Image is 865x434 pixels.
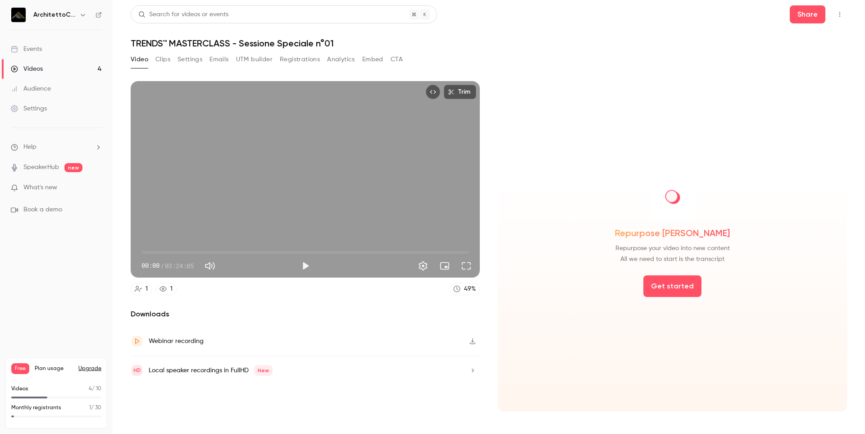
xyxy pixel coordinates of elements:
span: Plan usage [35,365,73,372]
span: New [254,365,273,376]
iframe: Noticeable Trigger [91,184,102,192]
button: Get started [643,275,701,297]
span: What's new [23,183,57,192]
span: 4 [89,386,92,392]
button: Embed [362,52,383,67]
button: Trim [444,85,476,99]
span: Free [11,363,29,374]
div: Search for videos or events [138,10,228,19]
span: Help [23,142,36,152]
a: 1 [131,283,152,295]
button: UTM builder [236,52,273,67]
button: Upgrade [78,365,101,372]
button: Registrations [280,52,320,67]
button: Embed video [426,85,440,99]
span: new [64,163,82,172]
div: Events [11,45,42,54]
h6: ArchitettoClub [33,10,76,19]
button: Settings [178,52,202,67]
h2: Downloads [131,309,480,320]
a: SpeakerHub [23,163,59,172]
div: 49 % [464,284,476,294]
button: Turn on miniplayer [436,257,454,275]
img: ArchitettoClub [11,8,26,22]
div: Settings [11,104,47,113]
span: 1 [89,405,91,411]
li: help-dropdown-opener [11,142,102,152]
div: 1 [170,284,173,294]
button: Clips [155,52,170,67]
button: CTA [391,52,403,67]
div: Videos [11,64,43,73]
button: Share [790,5,825,23]
div: Audience [11,84,51,93]
div: 00:00 [141,261,194,270]
button: Video [131,52,148,67]
button: Emails [209,52,228,67]
span: 00:00 [141,261,159,270]
button: Mute [201,257,219,275]
p: Videos [11,385,28,393]
h1: TRENDS™ MASTERCLASS - Sessione Speciale n°01 [131,38,847,49]
span: 03:24:05 [165,261,194,270]
a: 1 [155,283,177,295]
span: Repurpose [PERSON_NAME] [615,227,730,239]
div: Webinar recording [149,336,204,347]
span: / [160,261,164,270]
p: / 10 [89,385,101,393]
button: Top Bar Actions [833,7,847,22]
div: 1 [146,284,148,294]
button: Settings [414,257,432,275]
span: Repurpose your video into new content All we need to start is the transcript [615,243,730,265]
div: Local speaker recordings in FullHD [149,365,273,376]
button: Analytics [327,52,355,67]
button: Full screen [457,257,475,275]
a: 49% [449,283,480,295]
button: Play [296,257,314,275]
p: / 30 [89,404,101,412]
span: Book a demo [23,205,62,215]
p: Monthly registrants [11,404,61,412]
